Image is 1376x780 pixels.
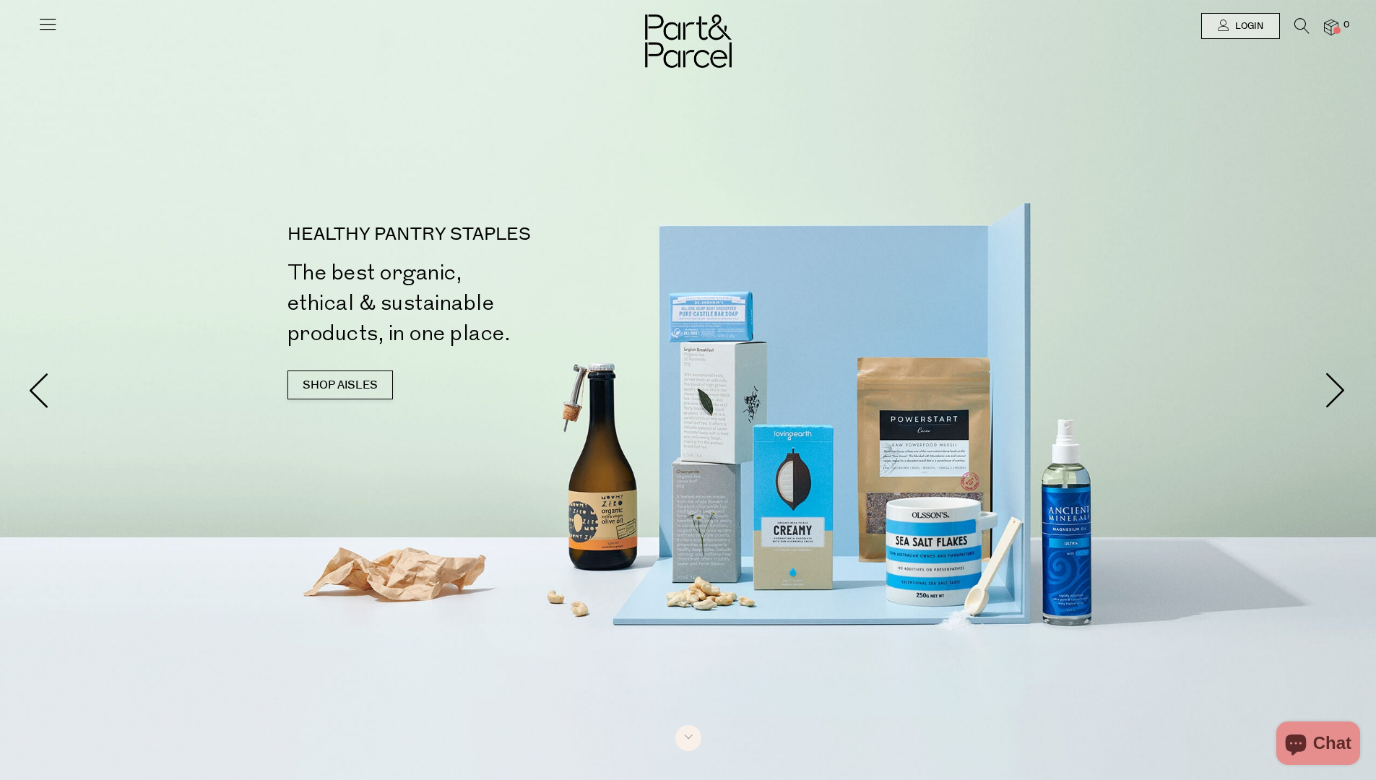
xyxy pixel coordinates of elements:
h2: The best organic, ethical & sustainable products, in one place. [287,258,694,349]
a: 0 [1324,19,1338,35]
p: HEALTHY PANTRY STAPLES [287,226,694,243]
a: SHOP AISLES [287,370,393,399]
span: Login [1232,20,1263,32]
inbox-online-store-chat: Shopify online store chat [1272,721,1364,768]
span: 0 [1340,19,1353,32]
img: Part&Parcel [645,14,732,68]
a: Login [1201,13,1280,39]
